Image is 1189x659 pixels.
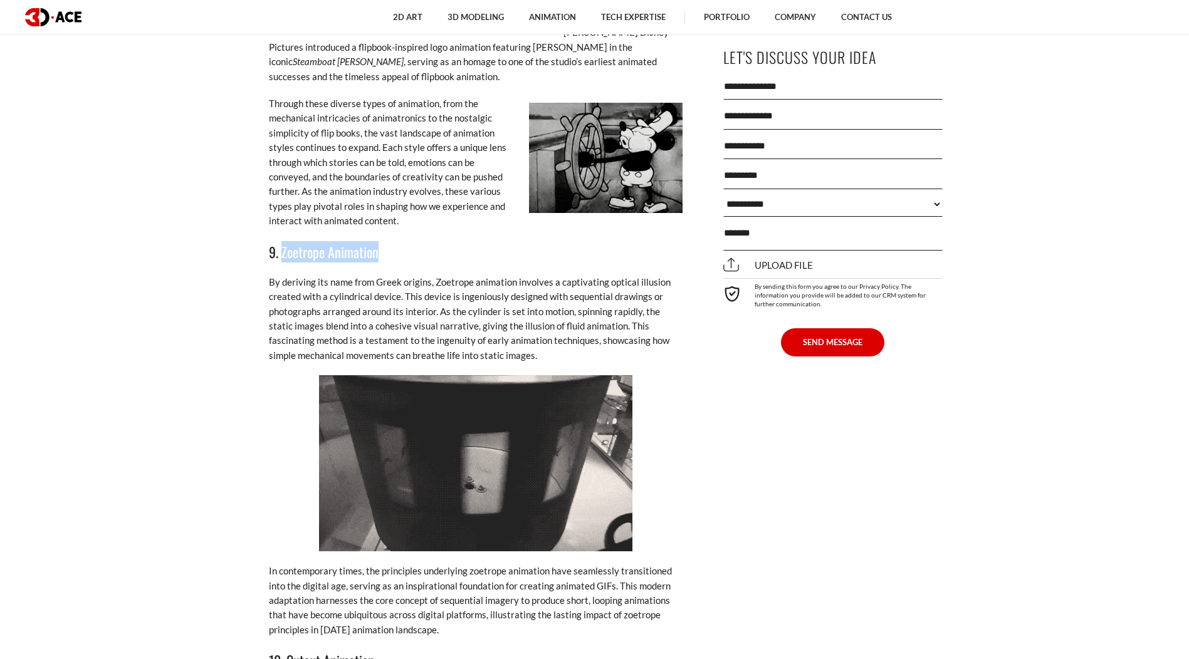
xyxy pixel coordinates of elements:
[293,56,404,67] em: Steamboat [PERSON_NAME]
[25,8,81,26] img: logo dark
[319,375,632,551] img: Zoetrope Animation
[723,259,813,271] span: Upload file
[269,275,683,363] p: By deriving its name from Greek origins, Zoetrope animation involves a captivating optical illusi...
[723,43,943,71] p: Let's Discuss Your Idea
[269,564,683,637] p: In contemporary times, the principles underlying zoetrope animation have seamlessly transitioned ...
[269,241,683,262] h3: 9. Zoetrope Animation
[529,103,683,213] img: Flip Book Animation
[781,328,884,356] button: SEND MESSAGE
[723,278,943,308] div: By sending this form you agree to our Privacy Policy. The information you provide will be added t...
[269,96,683,229] p: Through these diverse types of animation, from the mechanical intricacies of animatronics to the ...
